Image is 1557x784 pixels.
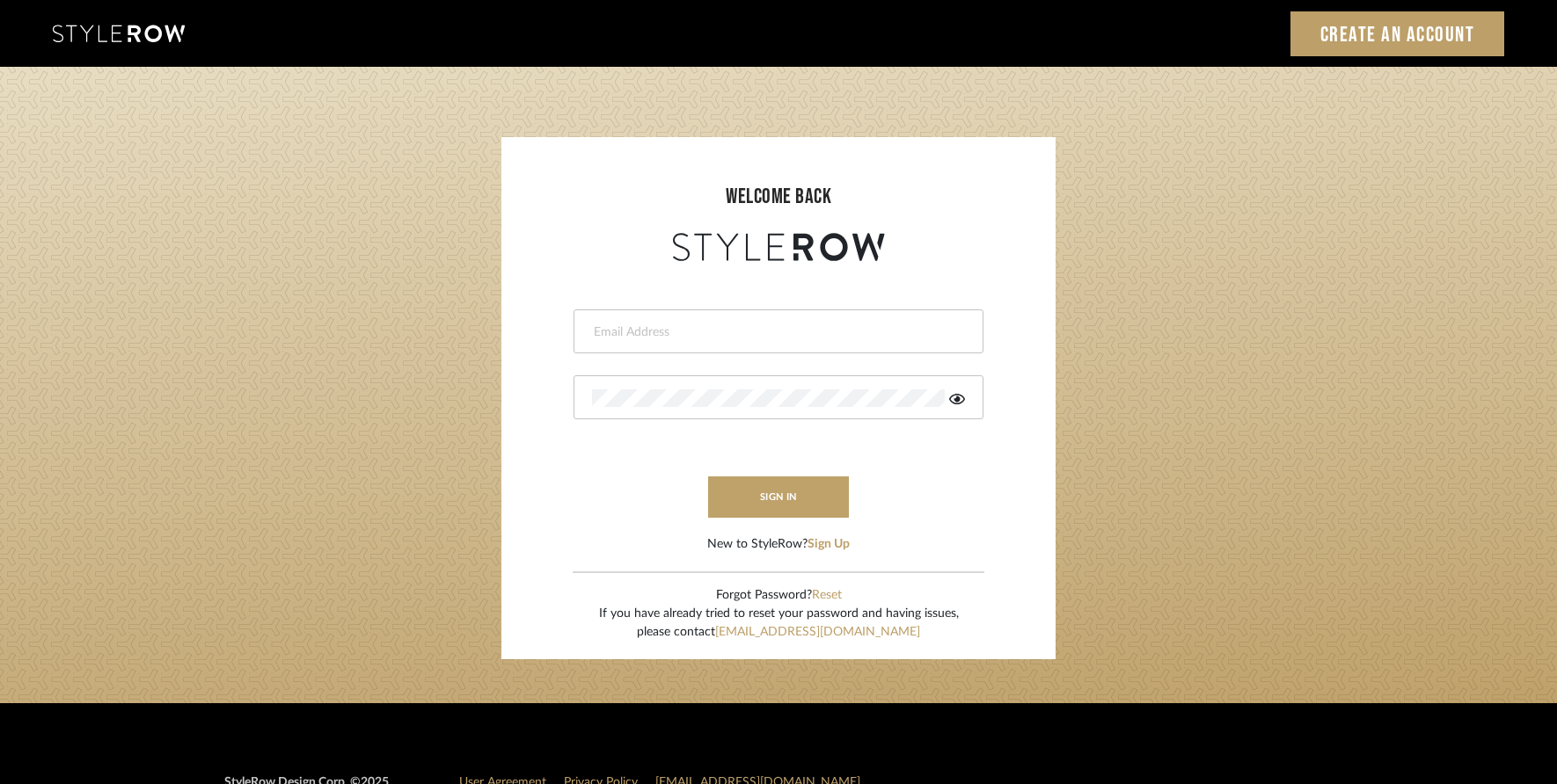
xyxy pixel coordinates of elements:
[592,323,961,341] input: Email Address
[599,586,959,605] div: Forgot Password?
[519,181,1038,213] div: welcome back
[1290,11,1505,56] a: Create an Account
[707,535,850,554] div: New to StyleRow?
[708,476,849,518] button: sign in
[599,605,959,642] div: If you have already tried to reset your password and having issues, please contact
[715,626,920,638] a: [EMAIL_ADDRESS][DOMAIN_NAME]
[812,586,842,605] button: Reset
[808,535,850,554] button: Sign Up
